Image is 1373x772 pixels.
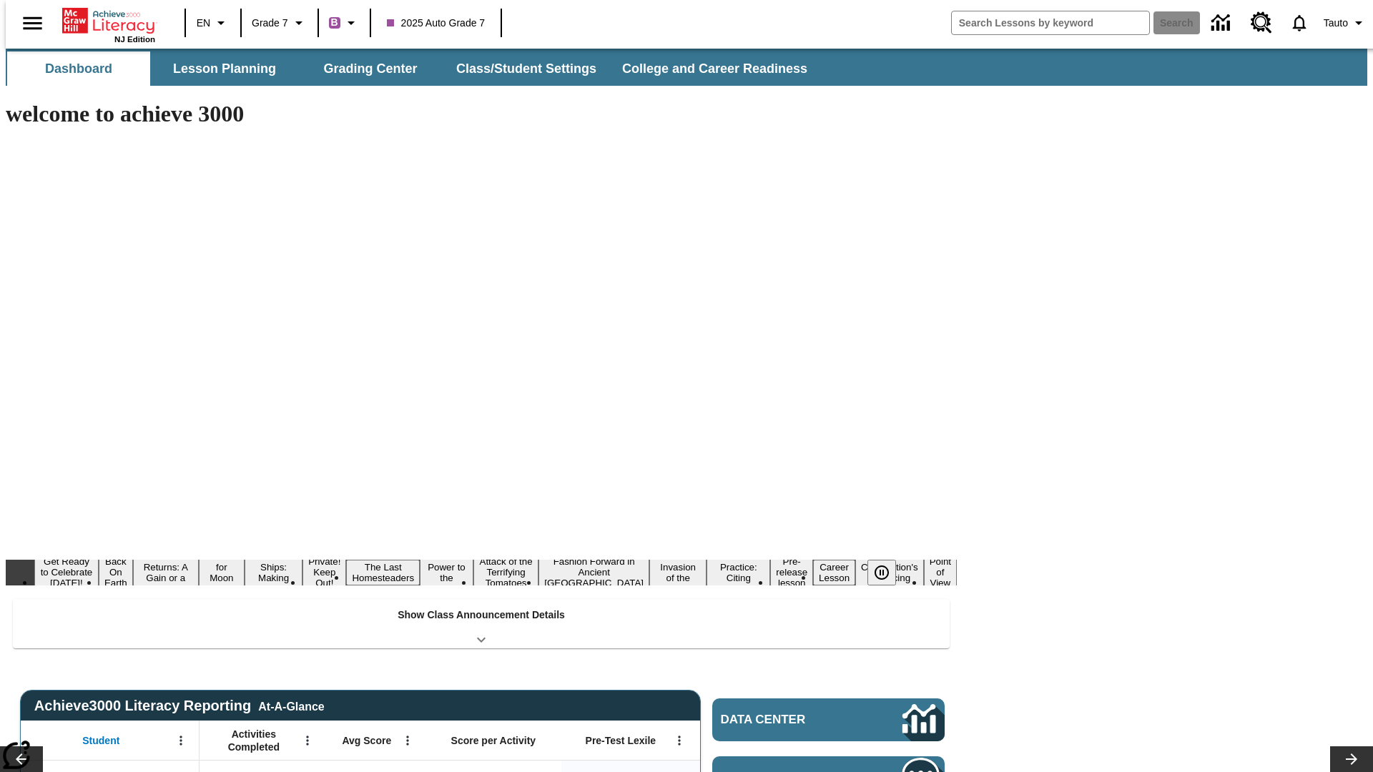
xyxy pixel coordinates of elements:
button: Slide 12 Mixed Practice: Citing Evidence [707,549,770,596]
div: Show Class Announcement Details [13,599,950,648]
button: Open Menu [170,730,192,751]
button: Dashboard [7,51,150,86]
button: Lesson carousel, Next [1330,746,1373,772]
span: Student [82,734,119,747]
div: SubNavbar [6,49,1367,86]
button: Profile/Settings [1318,10,1373,36]
div: At-A-Glance [258,698,324,713]
div: Home [62,5,155,44]
button: Slide 3 Free Returns: A Gain or a Drain? [133,549,199,596]
button: Open Menu [297,730,318,751]
span: Achieve3000 Literacy Reporting [34,698,325,714]
button: Slide 7 The Last Homesteaders [346,560,420,585]
button: Slide 6 Private! Keep Out! [302,554,346,590]
button: Slide 15 The Constitution's Balancing Act [855,549,924,596]
button: Language: EN, Select a language [190,10,236,36]
button: Slide 9 Attack of the Terrifying Tomatoes [473,554,538,590]
button: College and Career Readiness [611,51,819,86]
h1: welcome to achieve 3000 [6,101,957,127]
button: Open Menu [397,730,418,751]
button: Boost Class color is purple. Change class color [323,10,365,36]
button: Slide 8 Solar Power to the People [420,549,473,596]
button: Grading Center [299,51,442,86]
a: Home [62,6,155,35]
span: Data Center [721,713,855,727]
button: Pause [867,560,896,585]
button: Slide 10 Fashion Forward in Ancient Rome [538,554,649,590]
button: Slide 1 Get Ready to Celebrate Juneteenth! [34,554,99,590]
button: Class/Student Settings [445,51,608,86]
button: Open Menu [669,730,690,751]
span: NJ Edition [114,35,155,44]
button: Grade: Grade 7, Select a grade [246,10,313,36]
button: Slide 14 Career Lesson [813,560,855,585]
a: Data Center [1203,4,1242,43]
button: Lesson Planning [153,51,296,86]
div: SubNavbar [6,51,820,86]
div: Pause [867,560,910,585]
input: search field [952,11,1149,34]
span: Tauto [1324,16,1348,31]
span: Grade 7 [252,16,288,31]
p: Show Class Announcement Details [398,608,565,623]
span: 2025 Auto Grade 7 [387,16,486,31]
a: Data Center [712,698,945,741]
span: B [331,14,338,31]
button: Slide 2 Back On Earth [99,554,133,590]
span: Activities Completed [207,728,301,753]
span: Score per Activity [451,734,536,747]
button: Slide 4 Time for Moon Rules? [199,549,245,596]
span: EN [197,16,210,31]
span: Pre-Test Lexile [586,734,656,747]
button: Slide 11 The Invasion of the Free CD [649,549,707,596]
a: Notifications [1281,4,1318,41]
button: Slide 16 Point of View [924,554,957,590]
button: Open side menu [11,2,54,44]
button: Slide 13 Pre-release lesson [770,554,813,590]
span: Avg Score [342,734,391,747]
button: Slide 5 Cruise Ships: Making Waves [245,549,302,596]
a: Resource Center, Will open in new tab [1242,4,1281,42]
